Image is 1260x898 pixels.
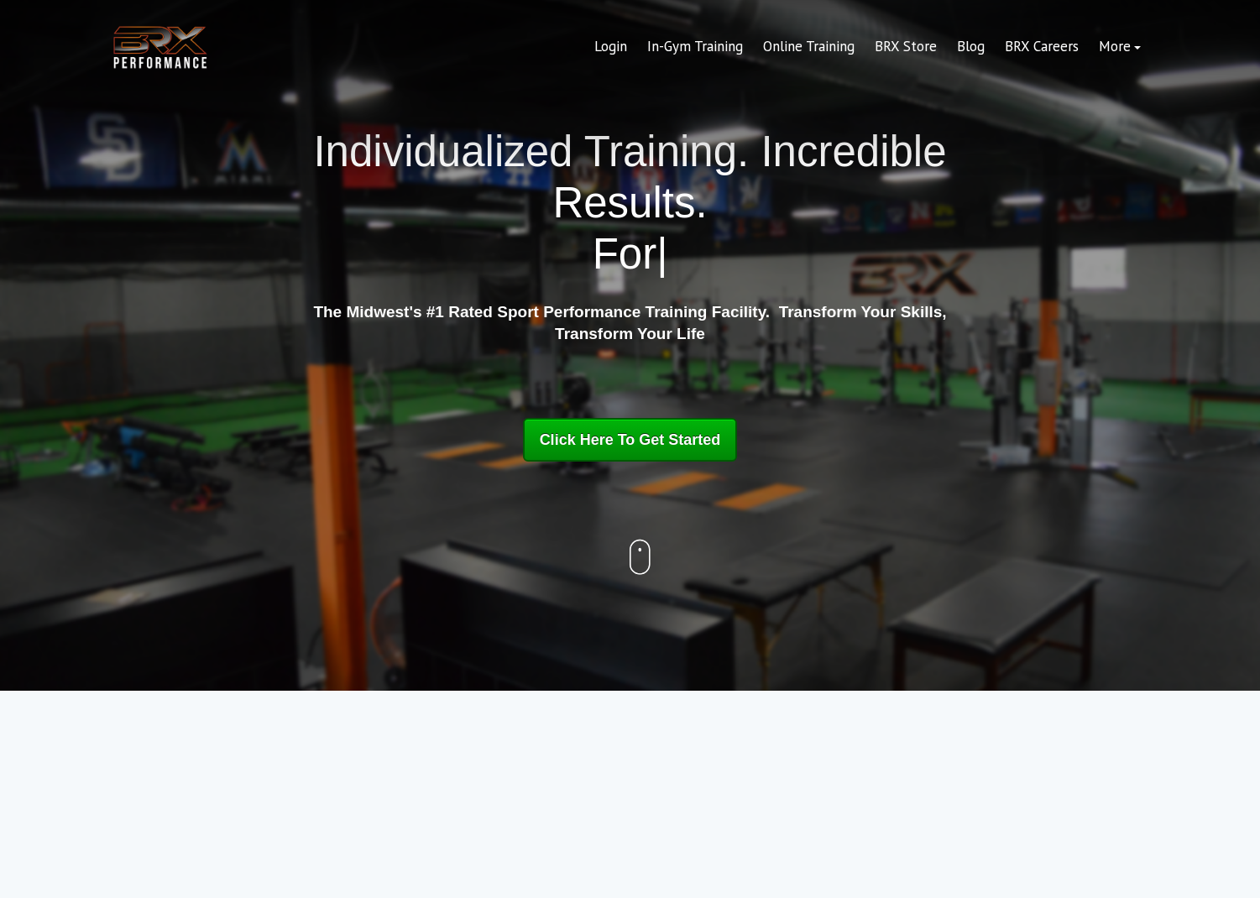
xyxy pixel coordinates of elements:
[1089,27,1151,67] a: More
[523,418,738,462] a: Click Here To Get Started
[753,27,865,67] a: Online Training
[637,27,753,67] a: In-Gym Training
[307,126,954,280] h1: Individualized Training. Incredible Results.
[313,303,946,343] strong: The Midwest's #1 Rated Sport Performance Training Facility. Transform Your Skills, Transform Your...
[865,27,947,67] a: BRX Store
[584,27,637,67] a: Login
[995,27,1089,67] a: BRX Careers
[656,230,667,278] span: |
[593,230,657,278] span: For
[947,27,995,67] a: Blog
[584,27,1151,67] div: Navigation Menu
[110,22,211,73] img: BRX Transparent Logo-2
[540,431,721,448] span: Click Here To Get Started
